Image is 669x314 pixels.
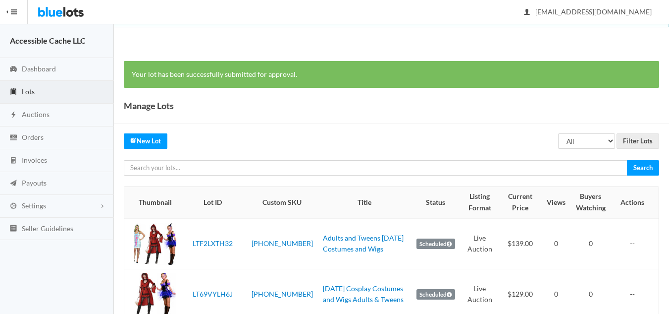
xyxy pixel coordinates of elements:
span: Seller Guidelines [22,224,73,233]
th: Actions [612,187,659,218]
ion-icon: cog [8,202,18,211]
strong: Accessible Cache LLC [10,36,86,45]
ion-icon: list box [8,224,18,234]
label: Scheduled [416,289,455,300]
a: Adults and Tweens [DATE] Costumes and Wigs [323,234,404,253]
span: Payouts [22,179,47,187]
ion-icon: create [130,137,137,143]
a: LTF2LXTH32 [193,239,233,248]
ion-icon: cash [8,133,18,143]
a: [PHONE_NUMBER] [252,239,313,248]
ion-icon: calculator [8,156,18,166]
ion-icon: paper plane [8,179,18,188]
td: -- [612,218,659,269]
th: Views [543,187,569,218]
th: Title [319,187,411,218]
td: 0 [569,218,612,269]
span: Auctions [22,110,50,119]
a: [PHONE_NUMBER] [252,290,313,298]
p: Your lot has been successfully submitted for approval. [132,69,651,80]
td: Live Auction [461,218,498,269]
th: Status [410,187,461,218]
ion-icon: person [522,8,532,17]
span: [EMAIL_ADDRESS][DOMAIN_NAME] [524,7,652,16]
a: createNew Lot [124,133,167,149]
input: Search [627,160,659,176]
a: [DATE] Cosplay Costumes and Wigs Adults & Tweens [323,284,404,304]
input: Search your lots... [124,160,627,176]
th: Listing Format [461,187,498,218]
span: Settings [22,201,46,210]
span: Invoices [22,156,47,164]
input: Filter Lots [617,133,659,149]
span: Lots [22,87,35,96]
ion-icon: flash [8,111,18,120]
span: Orders [22,133,44,141]
td: 0 [543,218,569,269]
td: $139.00 [498,218,542,269]
label: Scheduled [416,239,455,250]
th: Lot ID [180,187,246,218]
span: Dashboard [22,64,56,73]
ion-icon: speedometer [8,65,18,74]
th: Custom SKU [246,187,319,218]
ion-icon: clipboard [8,88,18,97]
th: Current Price [498,187,542,218]
h1: Manage Lots [124,98,174,113]
th: Buyers Watching [569,187,612,218]
a: LT69VYLH6J [193,290,233,298]
th: Thumbnail [124,187,180,218]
